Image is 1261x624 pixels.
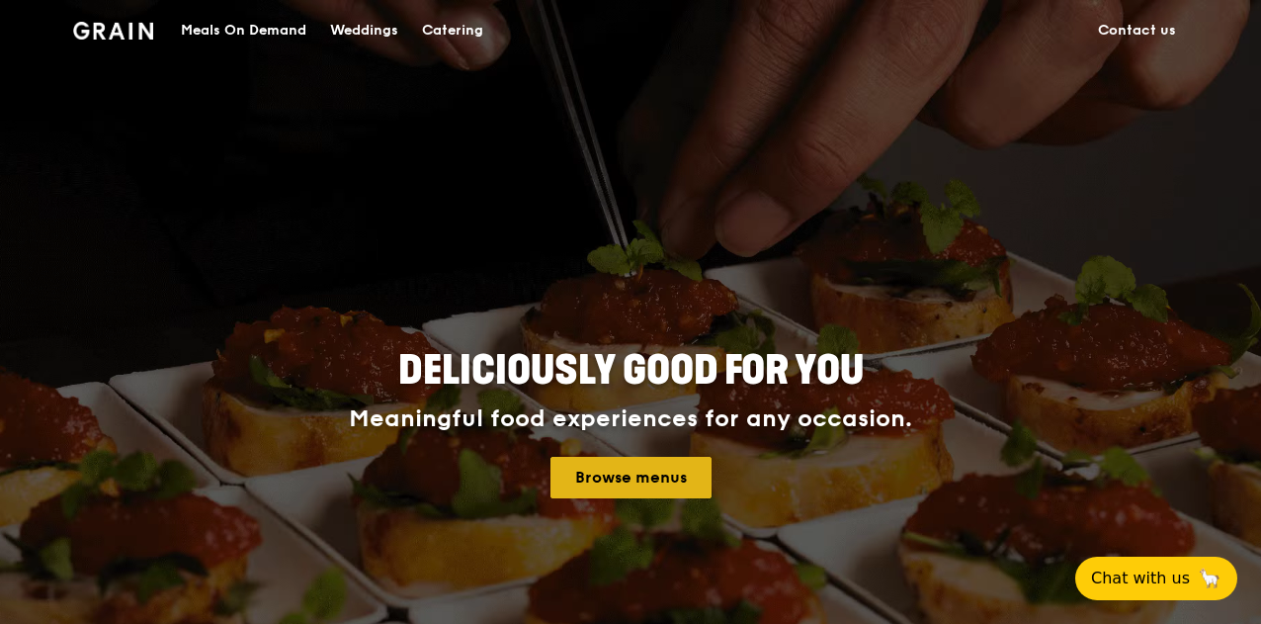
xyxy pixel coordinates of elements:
div: Meaningful food experiences for any occasion. [275,405,986,433]
button: Chat with us🦙 [1075,557,1237,600]
span: 🦙 [1198,567,1221,590]
img: Grain [73,22,153,40]
a: Contact us [1086,1,1188,60]
span: Deliciously good for you [398,347,864,395]
div: Meals On Demand [181,1,306,60]
div: Weddings [330,1,398,60]
div: Catering [422,1,483,60]
a: Weddings [318,1,410,60]
a: Browse menus [550,457,712,498]
a: Catering [410,1,495,60]
span: Chat with us [1091,567,1190,590]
